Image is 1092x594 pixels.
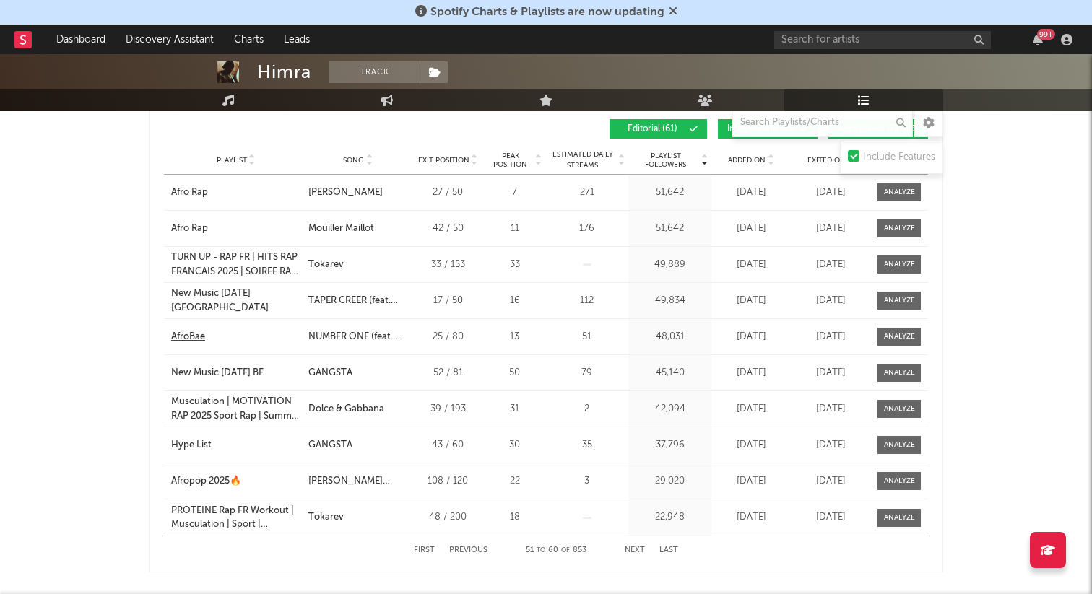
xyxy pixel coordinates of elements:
[632,510,708,525] div: 22,948
[549,474,625,489] div: 3
[414,546,435,554] button: First
[549,222,625,236] div: 176
[46,25,116,54] a: Dashboard
[308,222,374,236] div: Mouiller Maillot
[632,330,708,344] div: 48,031
[794,222,867,236] div: [DATE]
[863,149,935,166] div: Include Features
[549,149,616,171] span: Estimated Daily Streams
[308,510,408,525] a: Tokarev
[171,330,205,344] div: AfroBae
[171,287,301,315] a: New Music [DATE] [GEOGRAPHIC_DATA]
[794,366,867,380] div: [DATE]
[487,474,542,489] div: 22
[116,25,224,54] a: Discovery Assistant
[632,185,708,200] div: 51,642
[807,156,846,165] span: Exited On
[430,6,664,18] span: Spotify Charts & Playlists are now updating
[794,294,867,308] div: [DATE]
[171,330,301,344] a: AfroBae
[715,402,787,416] div: [DATE]
[308,366,408,380] a: GANGSTA
[715,294,787,308] div: [DATE]
[308,366,352,380] div: GANGSTA
[1037,29,1055,40] div: 99 +
[308,330,408,344] a: NUMBER ONE (feat. [PERSON_NAME])
[415,258,480,272] div: 33 / 153
[487,402,542,416] div: 31
[732,108,913,137] input: Search Playlists/Charts
[257,61,311,83] div: Himra
[487,185,542,200] div: 7
[217,156,247,165] span: Playlist
[1033,34,1043,45] button: 99+
[224,25,274,54] a: Charts
[487,294,542,308] div: 16
[715,222,787,236] div: [DATE]
[171,474,301,489] a: Afropop 2025🔥
[715,366,787,380] div: [DATE]
[632,222,708,236] div: 51,642
[619,125,685,134] span: Editorial ( 61 )
[171,438,212,453] div: Hype List
[171,395,301,423] a: Musculation | MOTIVATION RAP 2025 Sport Rap | Summer Body, Training, Pompes, Work Out (Booba, Kaari
[549,402,625,416] div: 2
[549,438,625,453] div: 35
[308,222,408,236] a: Mouiller Maillot
[415,330,480,344] div: 25 / 80
[659,546,678,554] button: Last
[715,185,787,200] div: [DATE]
[516,542,596,559] div: 51 60 853
[774,31,991,49] input: Search for artists
[794,402,867,416] div: [DATE]
[418,156,469,165] span: Exit Position
[308,474,408,489] div: [PERSON_NAME] Colada (feat. [GEOGRAPHIC_DATA])
[794,330,867,344] div: [DATE]
[794,185,867,200] div: [DATE]
[308,438,408,453] a: GANGSTA
[308,402,384,416] div: Dolce & Gabbana
[415,510,480,525] div: 48 / 200
[727,125,796,134] span: Independent ( 55 )
[171,222,208,236] div: Afro Rap
[632,366,708,380] div: 45,140
[549,330,625,344] div: 51
[625,546,645,554] button: Next
[415,294,480,308] div: 17 / 50
[715,258,787,272] div: [DATE]
[794,438,867,453] div: [DATE]
[487,222,542,236] div: 11
[632,258,708,272] div: 49,889
[537,547,545,554] span: to
[715,438,787,453] div: [DATE]
[449,546,487,554] button: Previous
[308,185,408,200] a: [PERSON_NAME]
[308,185,383,200] div: [PERSON_NAME]
[308,258,408,272] a: Tokarev
[549,294,625,308] div: 112
[669,6,677,18] span: Dismiss
[487,438,542,453] div: 30
[632,294,708,308] div: 49,834
[632,152,699,169] span: Playlist Followers
[415,402,480,416] div: 39 / 193
[487,330,542,344] div: 13
[308,438,352,453] div: GANGSTA
[308,258,344,272] div: Tokarev
[715,510,787,525] div: [DATE]
[561,547,570,554] span: of
[171,438,301,453] a: Hype List
[274,25,320,54] a: Leads
[718,119,818,139] button: Independent(55)
[171,474,241,489] div: Afropop 2025🔥
[632,438,708,453] div: 37,796
[415,366,480,380] div: 52 / 81
[308,294,408,308] a: TAPER CREER (feat. Gazo)
[171,185,208,200] div: Afro Rap
[171,250,301,279] div: TURN UP - RAP FR | HITS RAP FRANCAIS 2025 | SOIREE RAP | [PERSON_NAME], BOOBA, LA MANO 1.9 , TIAK...
[171,504,301,532] a: PROTEINE Rap FR Workout | Musculation | Sport | Entrainement by DOSE
[794,474,867,489] div: [DATE]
